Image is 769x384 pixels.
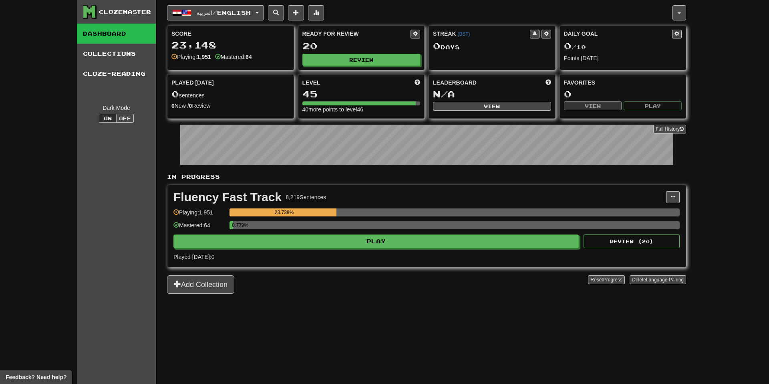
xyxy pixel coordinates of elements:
button: Play [173,234,579,248]
div: Score [171,30,290,38]
span: العربية / English [197,9,251,16]
a: Cloze-Reading [77,64,156,84]
button: DeleteLanguage Pairing [630,275,686,284]
div: Playing: 1,951 [173,208,225,222]
span: N/A [433,88,455,99]
div: sentences [171,89,290,99]
strong: 0 [189,103,192,109]
div: 0.779% [232,221,233,229]
a: Full History [653,125,686,133]
div: 40 more points to level 46 [302,105,421,113]
span: 0 [564,40,572,51]
button: On [99,114,117,123]
button: More stats [308,5,324,20]
div: 23,148 [171,40,290,50]
span: 0 [433,40,441,51]
button: View [564,101,622,110]
button: Review [302,54,421,66]
div: Dark Mode [83,104,150,112]
div: Playing: [171,53,211,61]
div: 45 [302,89,421,99]
span: This week in points, UTC [546,79,551,87]
strong: 0 [171,103,175,109]
span: Leaderboard [433,79,477,87]
div: Streak [433,30,530,38]
div: Mastered: [215,53,252,61]
div: Fluency Fast Track [173,191,282,203]
div: Clozemaster [99,8,151,16]
button: Review (20) [584,234,680,248]
a: (BST) [457,31,470,37]
div: 23.738% [232,208,336,216]
span: Played [DATE]: 0 [173,254,214,260]
div: Daily Goal [564,30,672,38]
a: Dashboard [77,24,156,44]
button: Add sentence to collection [288,5,304,20]
button: العربية/English [167,5,264,20]
div: 20 [302,41,421,51]
div: Day s [433,41,551,51]
span: Level [302,79,320,87]
span: Score more points to level up [415,79,420,87]
span: Language Pairing [646,277,684,283]
button: Search sentences [268,5,284,20]
strong: 64 [246,54,252,60]
button: ResetProgress [588,275,624,284]
div: Mastered: 64 [173,221,225,234]
strong: 1,951 [197,54,211,60]
button: View [433,102,551,111]
span: Progress [603,277,622,283]
span: Open feedback widget [6,373,66,381]
span: 0 [171,88,179,99]
div: Favorites [564,79,682,87]
div: Points [DATE] [564,54,682,62]
button: Play [624,101,682,110]
div: 8,219 Sentences [286,193,326,201]
span: Played [DATE] [171,79,214,87]
button: Add Collection [167,275,234,294]
div: 0 [564,89,682,99]
a: Collections [77,44,156,64]
div: New / Review [171,102,290,110]
p: In Progress [167,173,686,181]
span: / 10 [564,44,586,51]
div: Ready for Review [302,30,411,38]
button: Off [116,114,134,123]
